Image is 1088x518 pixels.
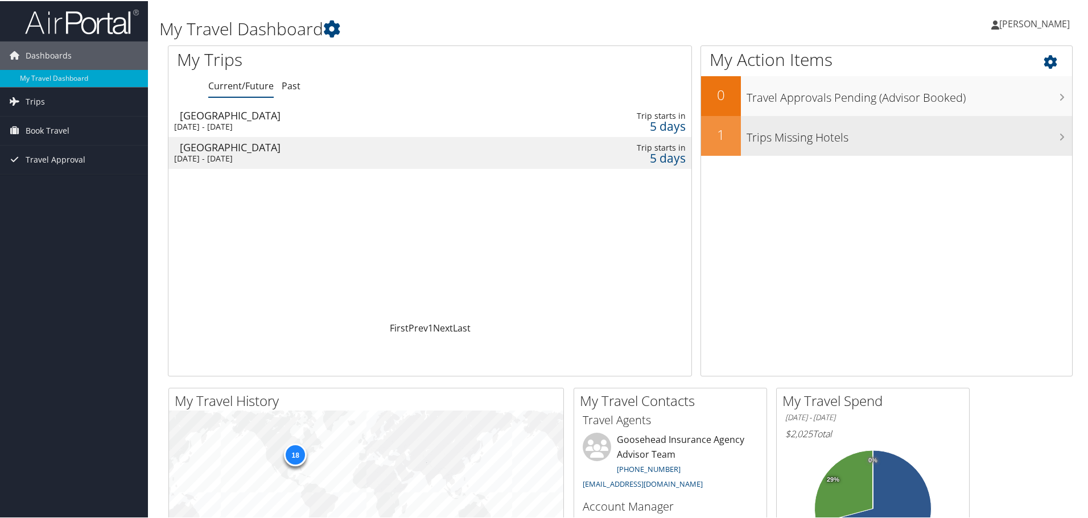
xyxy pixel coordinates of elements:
div: [GEOGRAPHIC_DATA] [180,109,513,119]
div: [DATE] - [DATE] [174,152,508,163]
tspan: 0% [868,456,877,463]
h2: 0 [701,84,741,103]
a: 1 [428,321,433,333]
a: Next [433,321,453,333]
h3: Account Manager [583,498,758,513]
img: airportal-logo.png [25,7,139,34]
span: Travel Approval [26,144,85,173]
a: Prev [409,321,428,333]
tspan: 29% [827,475,839,482]
a: Past [282,78,300,91]
h1: My Travel Dashboard [159,16,774,40]
a: First [390,321,409,333]
h2: 1 [701,124,741,143]
div: 5 days [575,152,686,162]
h6: [DATE] - [DATE] [785,411,961,422]
h2: My Travel Contacts [580,390,766,409]
span: $2,025 [785,426,813,439]
a: 0Travel Approvals Pending (Advisor Booked) [701,75,1072,115]
span: Book Travel [26,115,69,144]
span: Dashboards [26,40,72,69]
div: Trip starts in [575,142,686,152]
span: [PERSON_NAME] [999,16,1070,29]
div: 18 [284,442,307,465]
div: 5 days [575,120,686,130]
h3: Travel Agents [583,411,758,427]
a: [PERSON_NAME] [991,6,1081,40]
h1: My Action Items [701,47,1072,71]
a: 1Trips Missing Hotels [701,115,1072,155]
h3: Travel Approvals Pending (Advisor Booked) [747,83,1072,105]
h6: Total [785,426,961,439]
h1: My Trips [177,47,465,71]
a: [EMAIL_ADDRESS][DOMAIN_NAME] [583,478,703,488]
h2: My Travel Spend [782,390,969,409]
a: Current/Future [208,78,274,91]
a: [PHONE_NUMBER] [617,463,681,473]
span: Trips [26,86,45,115]
a: Last [453,321,471,333]
h2: My Travel History [175,390,563,409]
div: Trip starts in [575,110,686,120]
h3: Trips Missing Hotels [747,123,1072,144]
div: [GEOGRAPHIC_DATA] [180,141,513,151]
div: [DATE] - [DATE] [174,121,508,131]
li: Goosehead Insurance Agency Advisor Team [577,432,764,492]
